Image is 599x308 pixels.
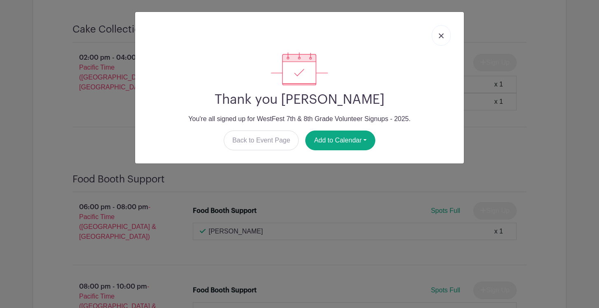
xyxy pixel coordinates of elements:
p: You're all signed up for WestFest 7th & 8th Grade Volunteer Signups - 2025. [142,114,457,124]
a: Back to Event Page [224,131,299,150]
h2: Thank you [PERSON_NAME] [142,92,457,107]
img: signup_complete-c468d5dda3e2740ee63a24cb0ba0d3ce5d8a4ecd24259e683200fb1569d990c8.svg [271,52,328,85]
img: close_button-5f87c8562297e5c2d7936805f587ecaba9071eb48480494691a3f1689db116b3.svg [439,33,444,38]
button: Add to Calendar [305,131,375,150]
